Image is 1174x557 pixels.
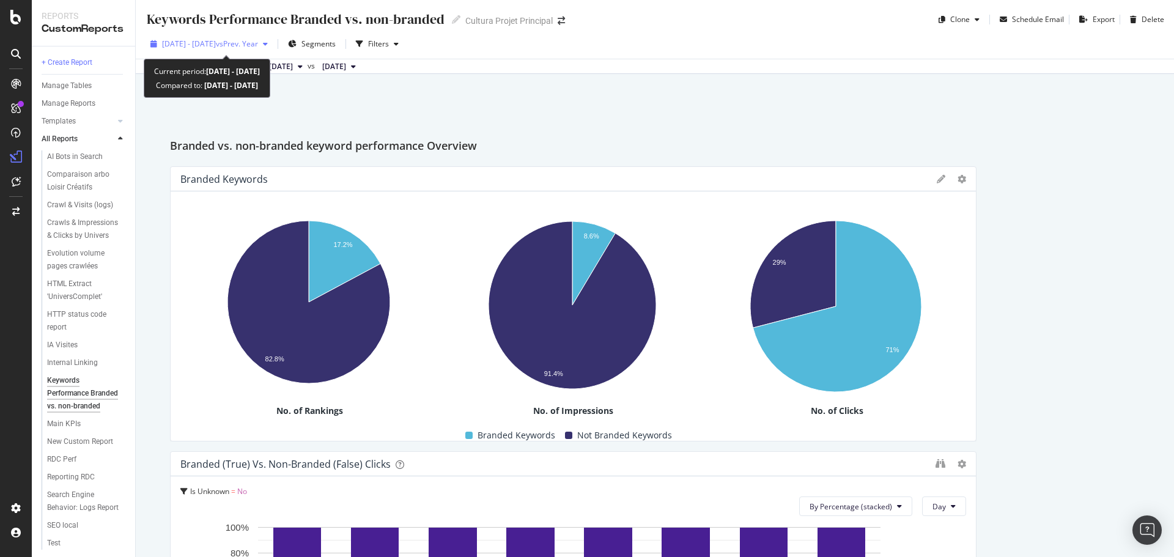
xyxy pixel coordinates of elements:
[47,278,118,303] div: HTML Extract 'UniversComplet'
[146,34,273,54] button: [DATE] - [DATE]vsPrev. Year
[934,10,984,29] button: Clone
[269,61,293,72] span: 2025 Aug. 11th
[1132,515,1162,545] div: Open Intercom Messenger
[478,428,555,443] span: Branded Keywords
[47,537,127,550] a: Test
[885,347,899,354] text: 71%
[154,64,260,78] div: Current period:
[333,242,352,249] text: 17.2%
[47,199,113,212] div: Crawl & Visits (logs)
[47,356,127,369] a: Internal Linking
[47,168,127,194] a: Comparaison arbo Loisir Créatifs
[47,278,127,303] a: HTML Extract 'UniversComplet'
[42,133,114,146] a: All Reports
[283,34,341,54] button: Segments
[1093,14,1115,24] div: Export
[351,34,404,54] button: Filters
[47,308,116,334] div: HTTP status code report
[180,215,437,396] svg: A chart.
[42,79,127,92] a: Manage Tables
[47,435,113,448] div: New Custom Report
[47,168,119,194] div: Comparaison arbo Loisir Créatifs
[170,166,976,441] div: Branded KeywordsA chart.No. of RankingsA chart.No. of ImpressionsA chart.No. of ClicksBranded Key...
[773,259,786,266] text: 29%
[170,137,477,157] h2: Branded vs. non-branded keyword performance Overview
[231,486,235,496] span: =
[444,215,700,402] svg: A chart.
[47,489,127,514] a: Search Engine Behavior: Logs Report
[47,308,127,334] a: HTTP status code report
[799,496,912,516] button: By Percentage (stacked)
[47,216,127,242] a: Crawls & Impressions & Clicks by Univers
[810,501,892,512] span: By Percentage (stacked)
[42,115,76,128] div: Templates
[42,97,127,110] a: Manage Reports
[47,374,121,413] div: Keywords Performance Branded vs. non-branded
[936,459,945,468] div: binoculars
[237,486,247,496] span: No
[265,355,284,363] text: 82.8%
[317,59,361,74] button: [DATE]
[707,215,964,405] div: A chart.
[47,199,127,212] a: Crawl & Visits (logs)
[42,115,114,128] a: Templates
[180,458,391,470] div: Branded (true) vs. Non-Branded (false) Clicks
[558,17,565,25] div: arrow-right-arrow-left
[1125,10,1164,29] button: Delete
[202,80,258,90] b: [DATE] - [DATE]
[47,150,127,163] a: AI Bots in Search
[1012,14,1064,24] div: Schedule Email
[226,522,249,533] text: 100%
[170,137,1140,157] div: Branded vs. non-branded keyword performance Overview
[47,471,95,484] div: Reporting RDC
[452,15,460,24] i: Edit report name
[162,39,216,49] span: [DATE] - [DATE]
[190,486,229,496] span: Is Unknown
[47,150,103,163] div: AI Bots in Search
[932,501,946,512] span: Day
[47,537,61,550] div: Test
[47,453,127,466] a: RDC Perf
[42,56,127,69] a: + Create Report
[47,339,78,352] div: IA Visites
[216,39,258,49] span: vs Prev. Year
[47,339,127,352] a: IA Visites
[42,10,125,22] div: Reports
[47,471,127,484] a: Reporting RDC
[544,370,563,377] text: 91.4%
[42,79,92,92] div: Manage Tables
[47,247,127,273] a: Evolution volume pages crawlées
[707,405,966,417] div: No. of Clicks
[156,78,258,92] div: Compared to:
[47,435,127,448] a: New Custom Report
[47,247,119,273] div: Evolution volume pages crawlées
[42,56,92,69] div: + Create Report
[47,356,98,369] div: Internal Linking
[42,22,125,36] div: CustomReports
[1074,10,1115,29] button: Export
[584,232,599,240] text: 8.6%
[47,453,76,466] div: RDC Perf
[47,519,78,532] div: SEO local
[146,10,445,29] div: Keywords Performance Branded vs. non-branded
[995,10,1064,29] button: Schedule Email
[47,418,127,430] a: Main KPIs
[465,15,553,27] div: Cultura Projet Principal
[301,39,336,49] span: Segments
[950,14,970,24] div: Clone
[47,216,120,242] div: Crawls & Impressions & Clicks by Univers
[42,133,78,146] div: All Reports
[42,97,95,110] div: Manage Reports
[264,59,308,74] button: [DATE]
[577,428,672,443] span: Not Branded Keywords
[47,374,127,413] a: Keywords Performance Branded vs. non-branded
[47,519,127,532] a: SEO local
[444,405,703,417] div: No. of Impressions
[322,61,346,72] span: 2024 Aug. 12th
[47,489,119,514] div: Search Engine Behavior: Logs Report
[308,61,317,72] span: vs
[206,66,260,76] b: [DATE] - [DATE]
[47,418,81,430] div: Main KPIs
